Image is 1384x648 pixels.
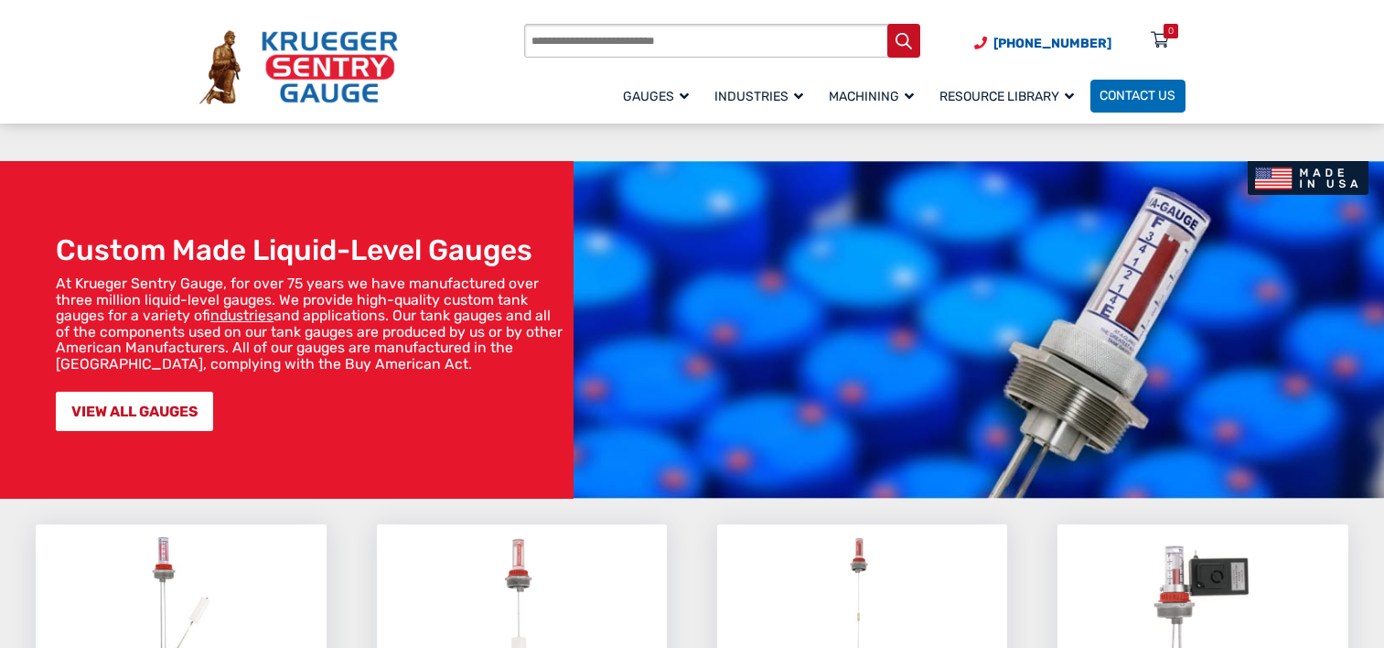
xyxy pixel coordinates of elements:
a: Gauges [614,77,705,114]
a: Machining [820,77,930,114]
span: [PHONE_NUMBER] [993,36,1111,51]
img: Krueger Sentry Gauge [199,30,398,103]
a: Industries [705,77,820,114]
div: 0 [1168,24,1174,38]
a: Phone Number (920) 434-8860 [974,34,1111,53]
p: At Krueger Sentry Gauge, for over 75 years we have manufactured over three million liquid-level g... [56,275,565,372]
span: Contact Us [1100,89,1175,104]
span: Industries [714,89,803,104]
a: Resource Library [930,77,1090,114]
h1: Custom Made Liquid-Level Gauges [56,233,565,268]
a: industries [210,307,274,324]
span: Gauges [623,89,689,104]
a: VIEW ALL GAUGES [56,392,213,431]
span: Machining [829,89,914,104]
img: bg_hero_bannerksentry [574,161,1384,499]
span: Resource Library [939,89,1074,104]
a: Contact Us [1090,80,1186,113]
img: Made In USA [1248,161,1368,195]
